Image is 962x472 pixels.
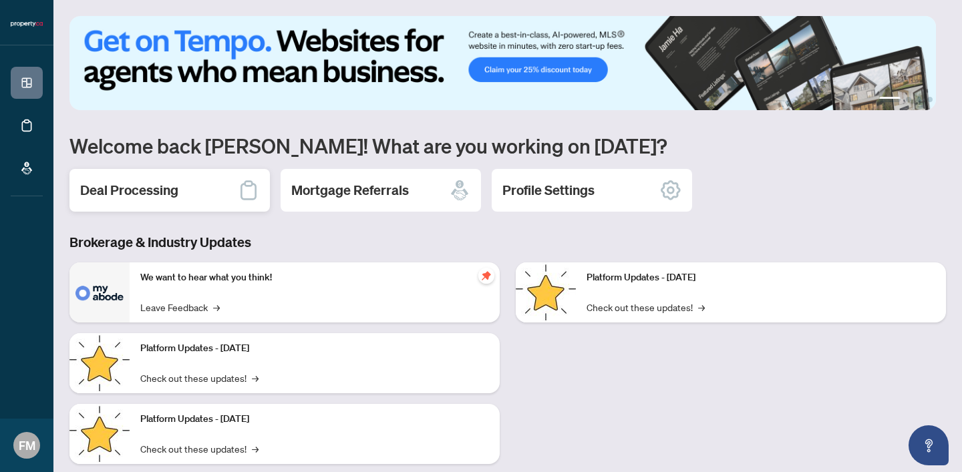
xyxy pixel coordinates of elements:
[252,371,259,385] span: →
[698,300,705,314] span: →
[140,341,489,356] p: Platform Updates - [DATE]
[69,262,130,322] img: We want to hear what you think!
[69,133,946,158] h1: Welcome back [PERSON_NAME]! What are you working on [DATE]?
[69,233,946,252] h3: Brokerage & Industry Updates
[140,412,489,427] p: Platform Updates - [DATE]
[69,333,130,393] img: Platform Updates - September 16, 2025
[917,97,922,102] button: 3
[516,262,576,322] img: Platform Updates - June 23, 2025
[291,181,409,200] h2: Mortgage Referrals
[478,268,494,284] span: pushpin
[19,436,35,455] span: FM
[140,441,259,456] a: Check out these updates!→
[252,441,259,456] span: →
[11,20,43,28] img: logo
[69,404,130,464] img: Platform Updates - July 21, 2025
[140,371,259,385] a: Check out these updates!→
[502,181,595,200] h2: Profile Settings
[927,97,933,102] button: 4
[909,425,949,465] button: Open asap
[69,16,936,110] img: Slide 0
[140,300,220,314] a: Leave Feedback→
[587,270,935,285] p: Platform Updates - [DATE]
[140,270,489,285] p: We want to hear what you think!
[906,97,911,102] button: 2
[879,97,901,102] button: 1
[587,300,705,314] a: Check out these updates!→
[213,300,220,314] span: →
[80,181,178,200] h2: Deal Processing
